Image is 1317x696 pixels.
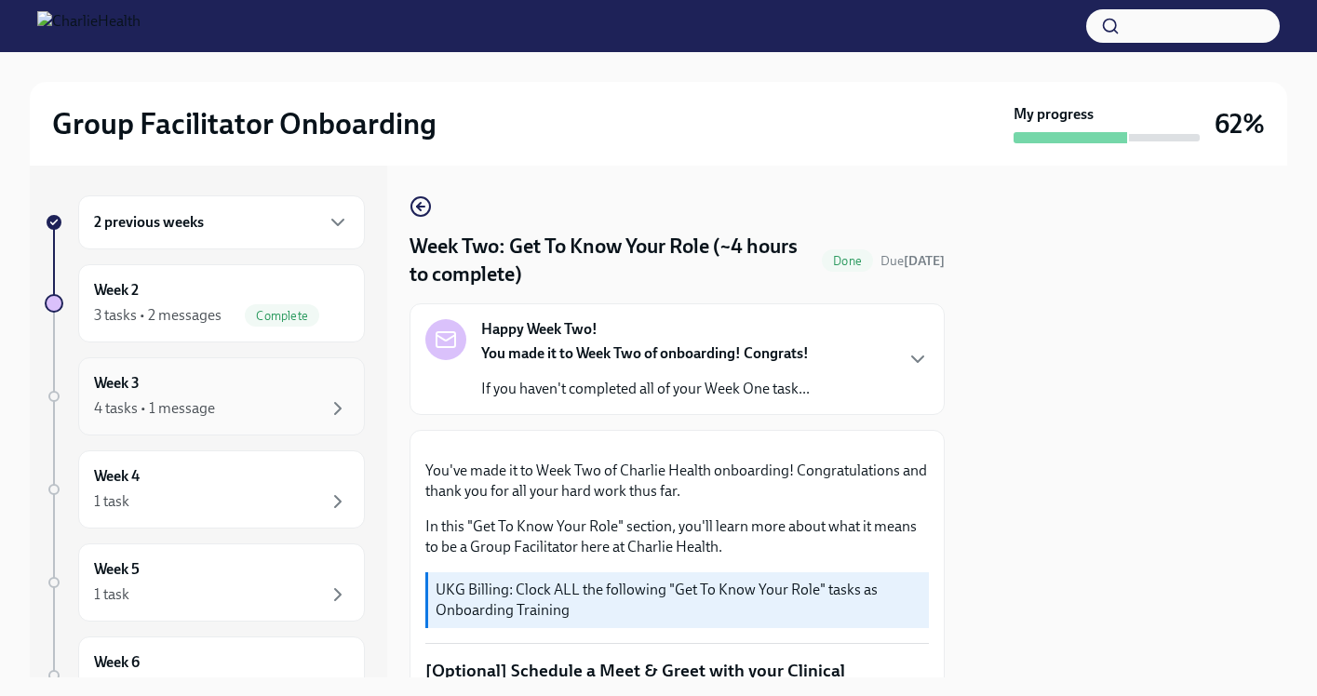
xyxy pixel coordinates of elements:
div: 4 tasks • 1 message [94,398,215,419]
div: 1 task [94,491,129,512]
h6: Week 5 [94,559,140,580]
div: 1 task [94,584,129,605]
img: CharlieHealth [37,11,141,41]
h6: Week 6 [94,652,140,673]
a: Week 34 tasks • 1 message [45,357,365,435]
h6: Week 3 [94,373,140,394]
strong: You made it to Week Two of onboarding! Congrats! [481,344,809,362]
h4: Week Two: Get To Know Your Role (~4 hours to complete) [410,233,814,288]
h6: Week 4 [94,466,140,487]
span: Due [880,253,945,269]
span: August 18th, 2025 09:00 [880,252,945,270]
h3: 62% [1215,107,1265,141]
a: Week 41 task [45,450,365,529]
span: Complete [245,309,319,323]
a: Week 51 task [45,543,365,622]
div: 2 previous weeks [78,195,365,249]
p: UKG Billing: Clock ALL the following "Get To Know Your Role" tasks as Onboarding Training [436,580,921,621]
h6: 2 previous weeks [94,212,204,233]
strong: Happy Week Two! [481,319,598,340]
p: You've made it to Week Two of Charlie Health onboarding! Congratulations and thank you for all yo... [425,461,929,502]
div: 3 tasks • 2 messages [94,305,222,326]
h2: Group Facilitator Onboarding [52,105,437,142]
span: Done [822,254,873,268]
a: Week 23 tasks • 2 messagesComplete [45,264,365,342]
strong: [DATE] [904,253,945,269]
p: In this "Get To Know Your Role" section, you'll learn more about what it means to be a Group Faci... [425,516,929,557]
strong: My progress [1014,104,1094,125]
h6: Week 2 [94,280,139,301]
p: If you haven't completed all of your Week One task... [481,379,810,399]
